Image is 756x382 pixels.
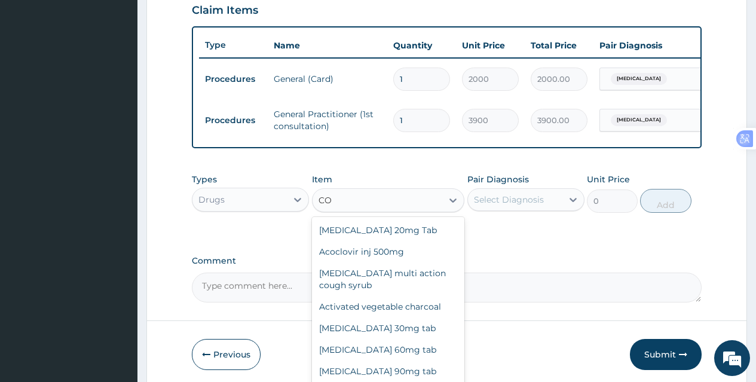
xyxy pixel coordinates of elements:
[69,115,165,236] span: We're online!
[192,175,217,185] label: Types
[192,339,261,370] button: Previous
[312,262,465,296] div: [MEDICAL_DATA] multi action cough syrub
[640,189,691,213] button: Add
[312,317,465,339] div: [MEDICAL_DATA] 30mg tab
[525,33,593,57] th: Total Price
[192,4,258,17] h3: Claim Items
[198,194,225,206] div: Drugs
[593,33,725,57] th: Pair Diagnosis
[587,173,630,185] label: Unit Price
[192,256,702,266] label: Comment
[387,33,456,57] th: Quantity
[456,33,525,57] th: Unit Price
[199,34,268,56] th: Type
[22,60,48,90] img: d_794563401_company_1708531726252_794563401
[611,114,667,126] span: [MEDICAL_DATA]
[467,173,529,185] label: Pair Diagnosis
[62,67,201,82] div: Chat with us now
[312,360,465,382] div: [MEDICAL_DATA] 90mg tab
[196,6,225,35] div: Minimize live chat window
[630,339,702,370] button: Submit
[268,67,387,91] td: General (Card)
[199,68,268,90] td: Procedures
[268,102,387,138] td: General Practitioner (1st consultation)
[6,255,228,297] textarea: Type your message and hit 'Enter'
[312,219,465,241] div: [MEDICAL_DATA] 20mg Tab
[611,73,667,85] span: [MEDICAL_DATA]
[199,109,268,132] td: Procedures
[312,241,465,262] div: Acoclovir inj 500mg
[312,296,465,317] div: Activated vegetable charcoal
[474,194,544,206] div: Select Diagnosis
[312,173,332,185] label: Item
[312,339,465,360] div: [MEDICAL_DATA] 60mg tab
[268,33,387,57] th: Name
